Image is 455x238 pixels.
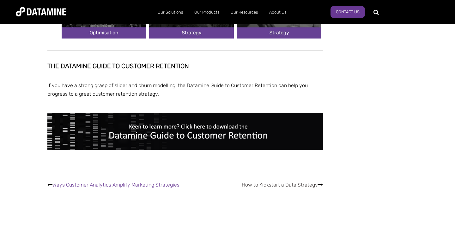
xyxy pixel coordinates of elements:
a: Our Solutions [152,4,189,21]
a: Ways Customer Analytics Amplify Marketing Strategies [52,182,179,188]
a: How to Kickstart a Data Strategy [242,182,318,188]
h2: The Datamine Guide to Customer Retention [47,62,323,69]
a: Our Resources [225,4,264,21]
a: Our Products [189,4,225,21]
a: Contact us [331,6,365,18]
img: New call-to-action [47,113,323,150]
a: About Us [264,4,292,21]
p: If you have a strong grasp of slider and churn modelling, the Datamine Guide to Customer Retentio... [47,81,323,98]
img: Datamine [16,7,66,16]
